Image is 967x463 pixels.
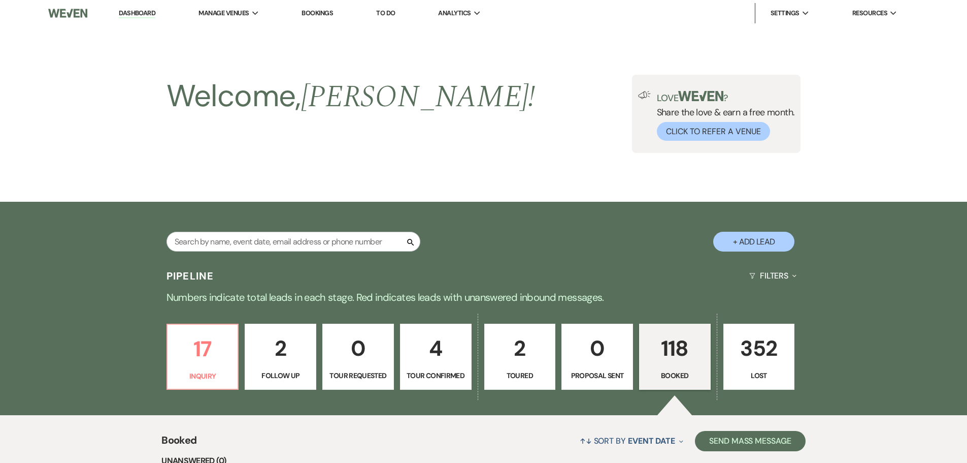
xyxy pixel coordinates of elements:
[48,3,87,24] img: Weven Logo
[174,371,232,382] p: Inquiry
[174,332,232,366] p: 17
[329,331,387,365] p: 0
[657,122,770,141] button: Click to Refer a Venue
[713,232,794,252] button: + Add Lead
[695,431,806,451] button: Send Mass Message
[245,324,316,390] a: 2Follow Up
[438,8,471,18] span: Analytics
[852,8,887,18] span: Resources
[646,331,704,365] p: 118
[568,331,626,365] p: 0
[678,91,723,101] img: weven-logo-green.svg
[580,436,592,446] span: ↑↓
[484,324,556,390] a: 2Toured
[491,370,549,381] p: Toured
[561,324,633,390] a: 0Proposal Sent
[407,331,465,365] p: 4
[329,370,387,381] p: Tour Requested
[198,8,249,18] span: Manage Venues
[166,75,536,118] h2: Welcome,
[576,427,687,454] button: Sort By Event Date
[646,370,704,381] p: Booked
[651,91,795,141] div: Share the love & earn a free month.
[118,289,849,305] p: Numbers indicate total leads in each stage. Red indicates leads with unanswered inbound messages.
[407,370,465,381] p: Tour Confirmed
[166,324,239,390] a: 17Inquiry
[771,8,799,18] span: Settings
[568,370,626,381] p: Proposal Sent
[302,9,333,17] a: Bookings
[166,269,214,283] h3: Pipeline
[119,9,155,18] a: Dashboard
[166,232,420,252] input: Search by name, event date, email address or phone number
[730,370,788,381] p: Lost
[723,324,795,390] a: 352Lost
[400,324,472,390] a: 4Tour Confirmed
[745,262,801,289] button: Filters
[730,331,788,365] p: 352
[376,9,395,17] a: To Do
[657,91,795,103] p: Love ?
[161,433,196,454] span: Booked
[322,324,394,390] a: 0Tour Requested
[491,331,549,365] p: 2
[639,324,711,390] a: 118Booked
[301,74,536,120] span: [PERSON_NAME] !
[251,331,310,365] p: 2
[251,370,310,381] p: Follow Up
[628,436,675,446] span: Event Date
[638,91,651,99] img: loud-speaker-illustration.svg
